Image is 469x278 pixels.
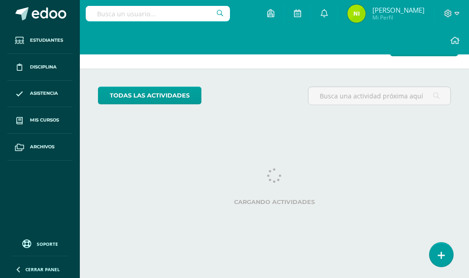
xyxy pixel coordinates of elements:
span: Mis cursos [30,117,59,124]
span: Disciplina [30,63,57,71]
span: Estudiantes [30,37,63,44]
span: Archivos [30,143,54,151]
input: Busca una actividad próxima aquí... [308,87,450,105]
a: Mis cursos [7,107,73,134]
span: Cerrar panel [25,266,60,273]
span: Mi Perfil [372,14,425,21]
a: Estudiantes [7,27,73,54]
a: Soporte [11,237,69,249]
span: Soporte [37,241,58,247]
a: todas las Actividades [98,87,201,104]
span: [PERSON_NAME] [372,5,425,15]
a: Disciplina [7,54,73,81]
input: Busca un usuario... [86,6,230,21]
span: Asistencia [30,90,58,97]
a: Archivos [7,134,73,161]
img: 847ab3172bd68bb5562f3612eaf970ae.png [347,5,366,23]
a: Asistencia [7,81,73,107]
label: Cargando actividades [98,199,451,205]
